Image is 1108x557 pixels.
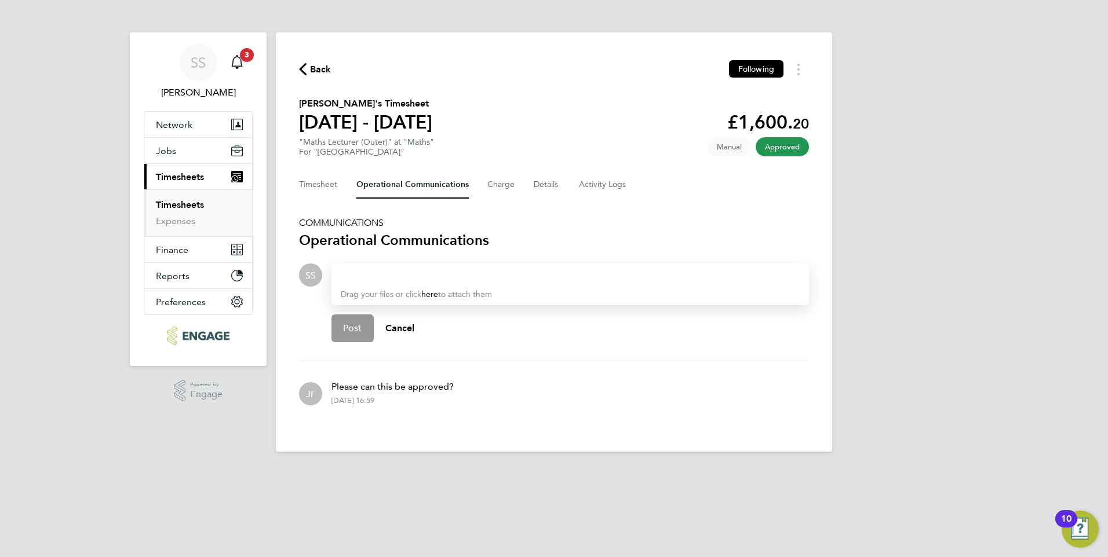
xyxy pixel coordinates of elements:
span: Finance [156,244,188,255]
button: Network [144,112,252,137]
div: James Farrington [299,382,322,405]
button: Preferences [144,289,252,314]
button: Finance [144,237,252,262]
span: Engage [190,390,223,400]
a: Timesheets [156,199,204,210]
a: here [421,290,438,299]
a: Expenses [156,215,195,226]
a: 3 [225,44,249,81]
span: Cancel [385,323,415,334]
div: "Maths Lecturer (Outer)" at "Maths" [299,137,434,157]
p: Please can this be approved? [331,380,454,394]
span: Following [738,64,774,74]
span: Network [156,119,192,130]
span: Drag your files or click to attach them [341,290,492,299]
button: Jobs [144,138,252,163]
span: Timesheets [156,171,204,182]
img: ncclondon-logo-retina.png [167,327,229,345]
span: Preferences [156,296,206,307]
h2: [PERSON_NAME]'s Timesheet [299,97,432,111]
button: Timesheets [144,164,252,189]
span: Samya Siddiqui [144,86,253,100]
nav: Main navigation [130,32,267,366]
app-decimal: £1,600. [727,111,809,133]
span: SS [191,55,206,70]
button: Activity Logs [579,171,628,199]
h3: Operational Communications [299,231,809,250]
div: Samya Siddiqui [299,263,322,287]
div: [DATE] 16:59 [331,396,374,405]
span: 3 [240,48,254,62]
button: Timesheet [299,171,338,199]
span: JF [306,387,316,400]
a: Go to home page [144,327,253,345]
button: Following [729,60,783,78]
button: Reports [144,263,252,288]
button: Details [534,171,560,199]
h1: [DATE] - [DATE] [299,111,432,134]
span: This timesheet was manually created. [708,137,751,156]
button: Cancel [374,314,427,342]
span: Reports [156,270,189,281]
button: Operational Communications [356,171,469,199]
span: SS [305,269,316,281]
div: Timesheets [144,189,252,236]
button: Charge [487,171,515,199]
a: SS[PERSON_NAME] [144,44,253,100]
div: For "[GEOGRAPHIC_DATA]" [299,147,434,157]
span: Back [310,63,331,76]
span: Jobs [156,145,176,156]
span: This timesheet has been approved. [756,137,809,156]
div: 10 [1061,519,1071,534]
button: Back [299,62,331,76]
span: Powered by [190,380,223,390]
h5: COMMUNICATIONS [299,217,809,229]
button: Timesheets Menu [788,60,809,78]
span: 20 [793,115,809,132]
button: Open Resource Center, 10 new notifications [1062,511,1099,548]
a: Powered byEngage [174,380,223,402]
